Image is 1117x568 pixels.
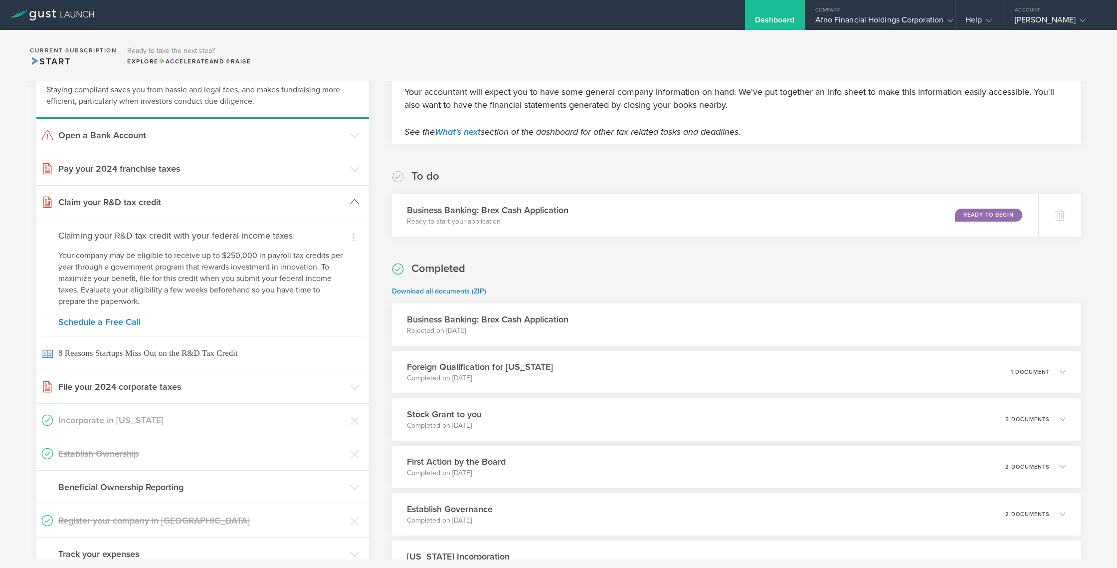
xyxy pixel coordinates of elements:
h3: Incorporate in [US_STATE] [58,414,345,427]
h2: Current Subscription [30,47,117,53]
h3: Business Banking: Brex Cash Application [407,313,568,326]
h3: Ready to take the next step? [127,47,251,54]
div: Afno Financial Holdings Corporation [815,15,945,30]
a: Download all documents (ZIP) [392,287,486,295]
h2: To do [411,169,439,184]
div: Explore [127,57,251,66]
h3: Establish Governance [407,503,493,516]
div: Ready to take the next step?ExploreAccelerateandRaise [122,40,256,71]
h3: Business Banking: Brex Cash Application [407,204,568,217]
a: What's next [435,126,481,137]
h3: Stock Grant to you [407,408,482,421]
span: Raise [224,58,251,65]
h3: [US_STATE] Incorporation [407,550,510,563]
p: Your company may be eligible to receive up to $250,000 in payroll tax credits per year through a ... [58,250,347,307]
span: Accelerate [159,58,209,65]
a: 8 Reasons Startups Miss Out on the R&D Tax Credit [36,336,369,370]
h3: File your 2024 corporate taxes [58,380,345,393]
div: Ready to Begin [955,209,1022,222]
p: 5 documents [1005,417,1050,422]
h3: Claim your R&D tax credit [58,196,345,209]
h3: First Action by the Board [407,455,506,468]
em: See the section of the dashboard for other tax related tasks and deadlines. [404,126,741,137]
h3: Beneficial Ownership Reporting [58,481,345,494]
p: 1 document [1011,559,1050,565]
div: Business Banking: Brex Cash ApplicationReady to start your applicationReady to Begin [392,194,1038,237]
div: Staying compliant saves you from hassle and legal fees, and makes fundraising more efficient, par... [36,74,369,119]
p: 1 document [1011,369,1050,375]
div: Dashboard [755,15,795,30]
h4: Claiming your R&D tax credit with your federal income taxes [58,229,347,242]
span: and [159,58,225,65]
p: 2 documents [1005,512,1050,517]
p: Completed on [DATE] [407,516,493,526]
div: Help [965,15,992,30]
p: Completed on [DATE] [407,468,506,478]
iframe: Chat Widget [1067,520,1117,568]
h3: Open a Bank Account [58,129,345,142]
h2: Completed [411,262,465,276]
h3: Establish Ownership [58,447,345,460]
p: Your accountant will expect you to have some general company information on hand. We've put toget... [404,85,1068,111]
p: Ready to start your application [407,217,568,227]
span: 8 Reasons Startups Miss Out on the R&D Tax Credit [41,336,364,370]
p: Completed on [DATE] [407,373,553,383]
h3: Track your expenses [58,548,345,561]
p: 2 documents [1005,464,1050,470]
div: [PERSON_NAME] [1015,15,1100,30]
span: Start [30,56,70,67]
a: Schedule a Free Call [58,317,347,326]
p: Completed on [DATE] [407,421,482,431]
p: Rejected on [DATE] [407,326,568,336]
h3: Pay your 2024 franchise taxes [58,162,345,175]
h3: Foreign Qualification for [US_STATE] [407,360,553,373]
h3: Register your company in [GEOGRAPHIC_DATA] [58,514,345,527]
